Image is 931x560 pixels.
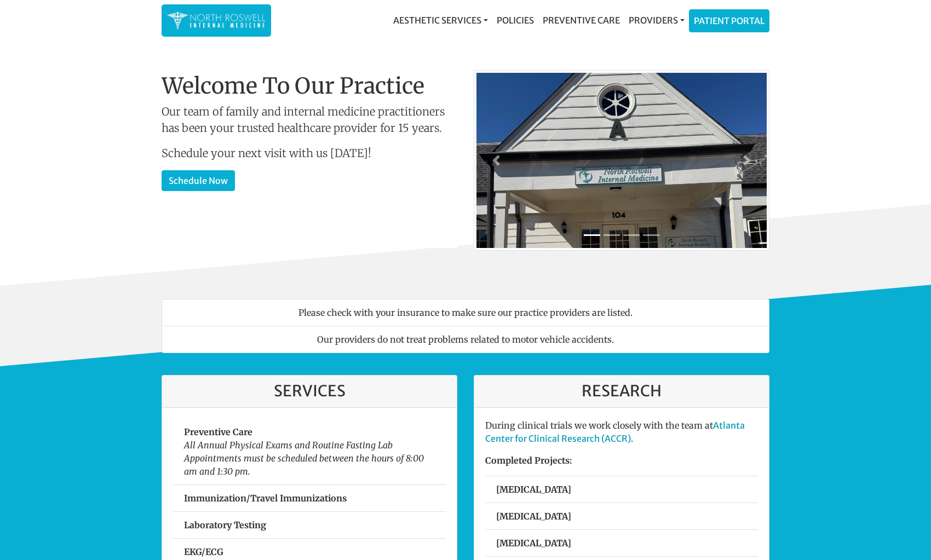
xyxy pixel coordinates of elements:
strong: [MEDICAL_DATA] [496,484,571,495]
strong: [MEDICAL_DATA] [496,511,571,522]
a: Atlanta Center for Clinical Research (ACCR) [485,420,745,444]
a: Aesthetic Services [389,9,492,31]
a: Patient Portal [689,10,769,32]
h1: Welcome To Our Practice [162,73,457,99]
h3: Research [485,382,758,401]
strong: [MEDICAL_DATA] [496,538,571,549]
li: Please check with your insurance to make sure our practice providers are listed. [162,299,769,326]
a: Preventive Care [538,9,624,31]
h3: Services [173,382,446,401]
img: North Roswell Internal Medicine [167,10,266,31]
a: Providers [624,9,689,31]
strong: Immunization/Travel Immunizations [184,493,347,504]
strong: Preventive Care [184,426,252,437]
strong: Completed Projects: [485,455,572,466]
a: Policies [492,9,538,31]
strong: Laboratory Testing [184,519,266,530]
em: All Annual Physical Exams and Routine Fasting Lab Appointments must be scheduled between the hour... [184,440,424,477]
li: Our providers do not treat problems related to motor vehicle accidents. [162,326,769,353]
a: Schedule Now [162,170,235,191]
strong: EKG/ECG [184,546,223,557]
p: During clinical trials we work closely with the team at . [485,419,758,445]
p: Our team of family and internal medicine practitioners has been your trusted healthcare provider ... [162,103,457,136]
p: Schedule your next visit with us [DATE]! [162,145,457,161]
